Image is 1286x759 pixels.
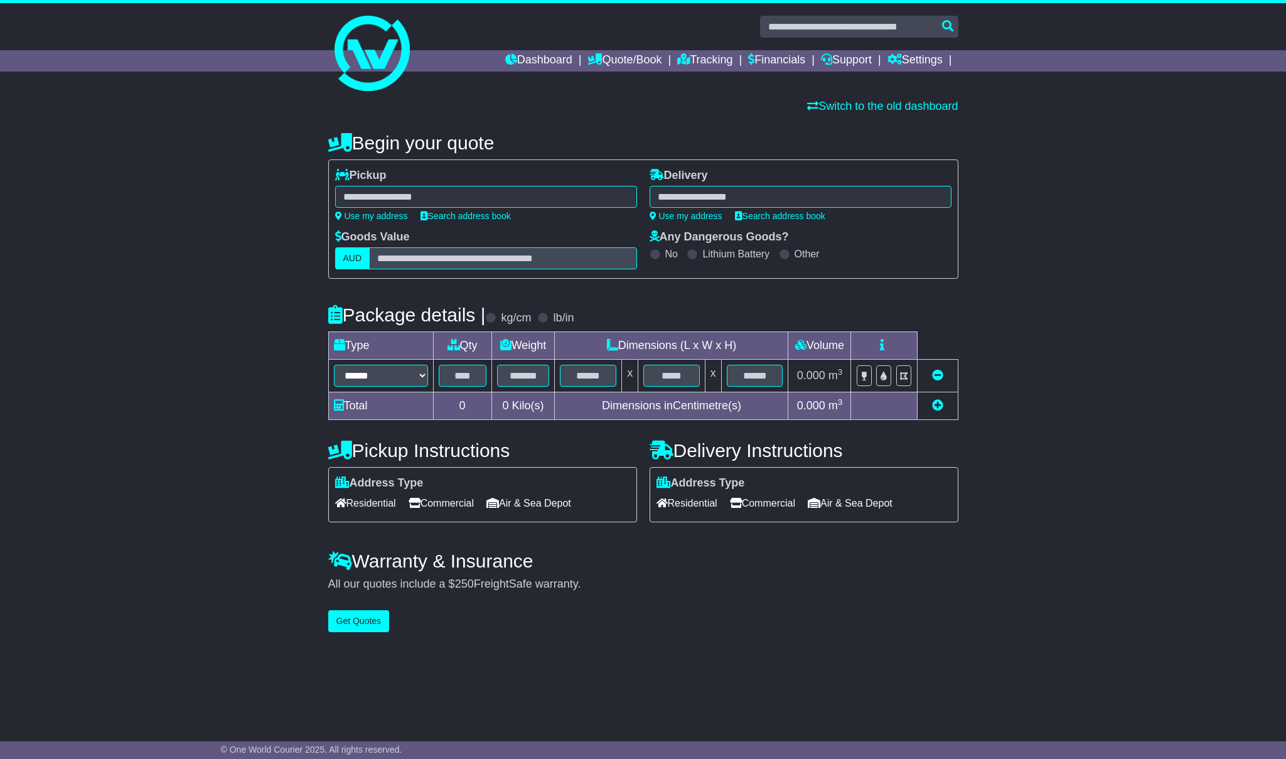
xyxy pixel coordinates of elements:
[702,248,769,260] label: Lithium Battery
[730,493,795,513] span: Commercial
[328,610,390,632] button: Get Quotes
[328,132,958,153] h4: Begin your quote
[328,392,433,420] td: Total
[455,578,474,590] span: 250
[328,551,958,571] h4: Warranty & Insurance
[502,399,508,412] span: 0
[587,50,662,72] a: Quote/Book
[821,50,872,72] a: Support
[838,397,843,407] sup: 3
[705,360,721,392] td: x
[335,247,370,269] label: AUD
[433,392,491,420] td: 0
[650,230,789,244] label: Any Dangerous Goods?
[328,332,433,360] td: Type
[555,332,788,360] td: Dimensions (L x W x H)
[335,169,387,183] label: Pickup
[501,311,531,325] label: kg/cm
[838,367,843,377] sup: 3
[328,304,486,325] h4: Package details |
[795,248,820,260] label: Other
[828,399,843,412] span: m
[932,369,943,382] a: Remove this item
[421,211,511,221] a: Search address book
[328,440,637,461] h4: Pickup Instructions
[553,311,574,325] label: lb/in
[335,476,424,490] label: Address Type
[797,399,825,412] span: 0.000
[622,360,638,392] td: x
[828,369,843,382] span: m
[491,332,555,360] td: Weight
[807,100,958,112] a: Switch to the old dashboard
[650,440,958,461] h4: Delivery Instructions
[665,248,678,260] label: No
[433,332,491,360] td: Qty
[328,578,958,591] div: All our quotes include a $ FreightSafe warranty.
[932,399,943,412] a: Add new item
[409,493,474,513] span: Commercial
[797,369,825,382] span: 0.000
[221,745,402,755] span: © One World Courier 2025. All rights reserved.
[677,50,732,72] a: Tracking
[656,493,717,513] span: Residential
[555,392,788,420] td: Dimensions in Centimetre(s)
[335,493,396,513] span: Residential
[788,332,851,360] td: Volume
[650,211,722,221] a: Use my address
[650,169,708,183] label: Delivery
[748,50,805,72] a: Financials
[335,211,408,221] a: Use my address
[486,493,571,513] span: Air & Sea Depot
[335,230,410,244] label: Goods Value
[735,211,825,221] a: Search address book
[808,493,892,513] span: Air & Sea Depot
[491,392,555,420] td: Kilo(s)
[656,476,745,490] label: Address Type
[505,50,572,72] a: Dashboard
[887,50,943,72] a: Settings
